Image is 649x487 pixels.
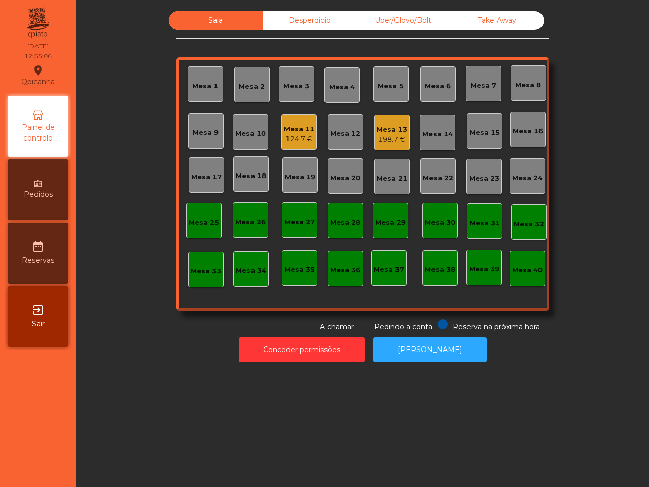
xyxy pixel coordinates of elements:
[32,304,44,316] i: exit_to_app
[453,322,540,331] span: Reserva na próxima hora
[425,81,451,91] div: Mesa 6
[330,218,360,228] div: Mesa 28
[32,319,45,329] span: Sair
[284,265,315,275] div: Mesa 35
[512,265,543,275] div: Mesa 40
[192,81,218,91] div: Mesa 1
[285,172,315,182] div: Mesa 19
[377,173,407,184] div: Mesa 21
[236,266,266,276] div: Mesa 34
[423,173,453,183] div: Mesa 22
[284,124,314,134] div: Mesa 11
[374,265,404,275] div: Mesa 37
[24,189,53,200] span: Pedidos
[191,266,221,276] div: Mesa 33
[193,128,219,138] div: Mesa 9
[377,125,407,135] div: Mesa 13
[191,172,222,182] div: Mesa 17
[235,129,266,139] div: Mesa 10
[239,337,365,362] button: Conceder permissões
[512,173,543,183] div: Mesa 24
[263,11,356,30] div: Desperdicio
[10,122,66,144] span: Painel de controlo
[356,11,450,30] div: Uber/Glovo/Bolt
[470,218,500,228] div: Mesa 31
[470,128,500,138] div: Mesa 15
[284,217,315,227] div: Mesa 27
[469,264,499,274] div: Mesa 39
[22,255,54,266] span: Reservas
[450,11,544,30] div: Take Away
[425,265,455,275] div: Mesa 38
[330,265,360,275] div: Mesa 36
[32,64,44,77] i: location_on
[283,81,309,91] div: Mesa 3
[513,126,543,136] div: Mesa 16
[27,42,49,51] div: [DATE]
[469,173,499,184] div: Mesa 23
[422,129,453,140] div: Mesa 14
[330,173,360,183] div: Mesa 20
[378,81,404,91] div: Mesa 5
[32,240,44,253] i: date_range
[373,337,487,362] button: [PERSON_NAME]
[169,11,263,30] div: Sala
[471,81,496,91] div: Mesa 7
[374,322,432,331] span: Pedindo a conta
[25,5,50,41] img: qpiato
[24,52,52,61] div: 12:55:06
[235,217,266,227] div: Mesa 26
[425,218,455,228] div: Mesa 30
[236,171,266,181] div: Mesa 18
[375,218,406,228] div: Mesa 29
[320,322,354,331] span: A chamar
[514,219,544,229] div: Mesa 32
[284,134,314,144] div: 124.7 €
[189,218,219,228] div: Mesa 25
[329,82,355,92] div: Mesa 4
[377,134,407,145] div: 198.7 €
[239,82,265,92] div: Mesa 2
[330,129,360,139] div: Mesa 12
[515,80,541,90] div: Mesa 8
[21,63,55,88] div: Qpicanha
